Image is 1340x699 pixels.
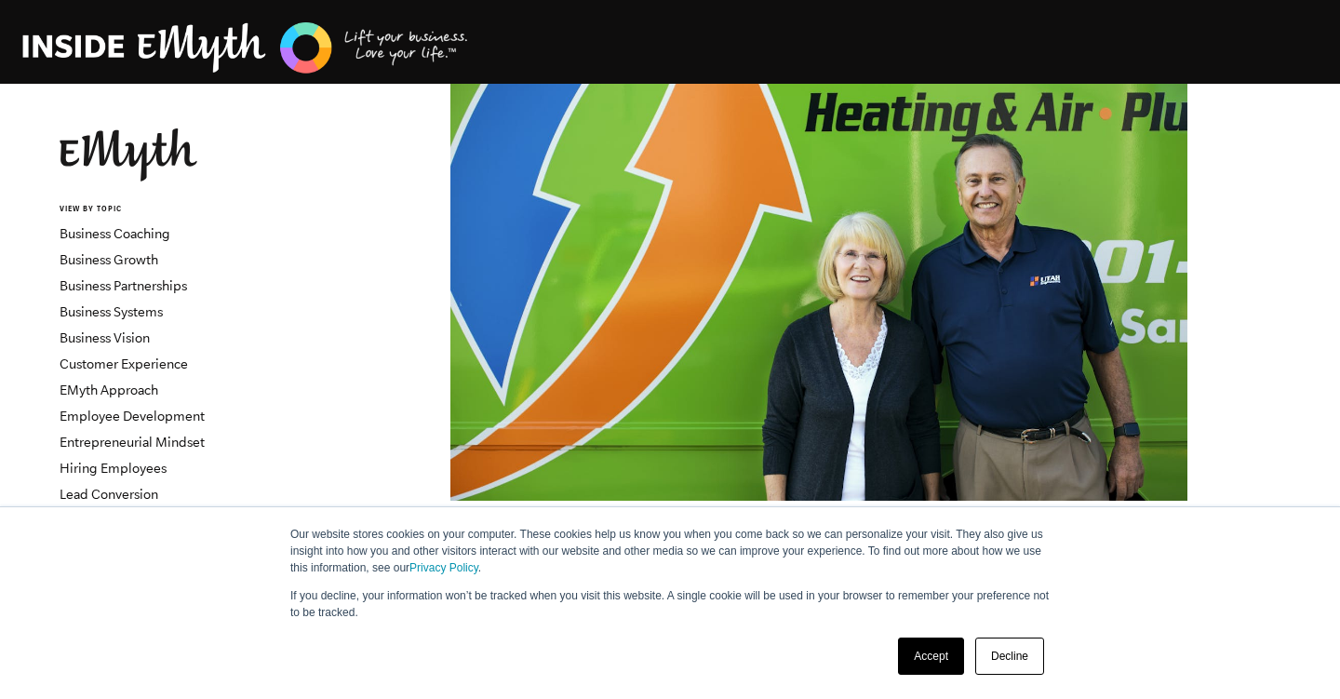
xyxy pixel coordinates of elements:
[60,252,158,267] a: Business Growth
[60,128,197,181] img: EMyth
[60,304,163,319] a: Business Systems
[60,356,188,371] a: Customer Experience
[60,226,170,241] a: Business Coaching
[290,587,1050,621] p: If you decline, your information won’t be tracked when you visit this website. A single cookie wi...
[60,383,158,397] a: EMyth Approach
[60,409,205,423] a: Employee Development
[22,20,469,76] img: EMyth Business Coaching
[409,561,478,574] a: Privacy Policy
[60,435,205,450] a: Entrepreneurial Mindset
[898,638,964,675] a: Accept
[290,526,1050,576] p: Our website stores cookies on your computer. These cookies help us know you when you come back so...
[60,461,167,476] a: Hiring Employees
[60,487,158,502] a: Lead Conversion
[60,278,187,293] a: Business Partnerships
[975,638,1044,675] a: Decline
[60,330,150,345] a: Business Vision
[60,204,284,216] h6: VIEW BY TOPIC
